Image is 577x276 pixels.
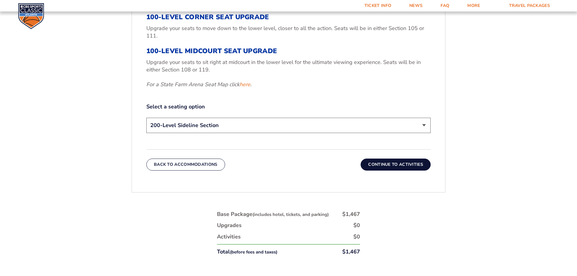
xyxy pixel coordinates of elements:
[342,211,360,218] div: $1,467
[361,159,431,171] button: Continue To Activities
[146,13,431,21] h3: 100-Level Corner Seat Upgrade
[146,81,252,88] em: For a State Farm Arena Seat Map click .
[353,222,360,229] div: $0
[146,159,225,171] button: Back To Accommodations
[342,248,360,256] div: $1,467
[18,3,44,29] img: CBS Sports Classic
[230,249,277,255] small: (before fees and taxes)
[146,103,431,111] label: Select a seating option
[217,222,242,229] div: Upgrades
[353,233,360,241] div: $0
[146,25,431,40] p: Upgrade your seats to move down to the lower level, closer to all the action. Seats will be in ei...
[217,211,329,218] div: Base Package
[146,59,431,74] p: Upgrade your seats to sit right at midcourt in the lower level for the ultimate viewing experienc...
[252,211,329,217] small: (includes hotel, tickets, and parking)
[217,248,277,256] div: Total
[240,81,250,88] a: here
[217,233,241,241] div: Activities
[146,47,431,55] h3: 100-Level Midcourt Seat Upgrade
